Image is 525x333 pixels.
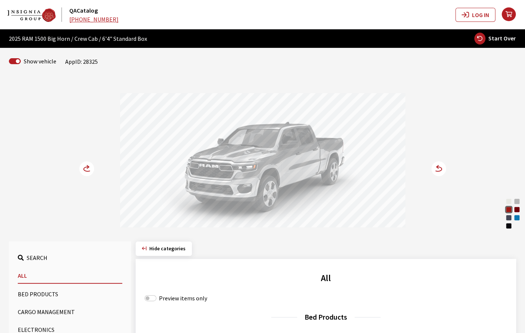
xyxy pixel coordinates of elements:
span: Search [27,254,47,261]
div: Bright White [505,198,512,205]
div: Forged Blue Metallic [505,214,512,221]
img: Dashboard [7,9,56,22]
h3: Bed Products [144,311,507,323]
h2: All [144,271,507,285]
label: Preview items only [159,294,207,303]
label: Show vehicle [24,57,56,66]
a: [PHONE_NUMBER] [69,16,119,23]
span: 2025 RAM 1500 Big Horn / Crew Cab / 6'4" Standard Box [9,34,147,43]
div: Hydro Blue Pearl Coat [513,214,521,221]
button: Bed Products [18,287,122,301]
button: Hide categories [136,241,192,256]
a: QACatalog [69,7,98,14]
button: All [18,268,122,284]
button: Start Over [474,32,516,45]
span: Start Over [488,34,516,42]
button: Log In [455,8,495,22]
button: your cart [501,1,525,28]
button: Cargo Management [18,304,122,319]
div: Delmonico Red Pearl [513,206,521,213]
a: QACatalog logo [7,7,68,22]
div: AppID: 28325 [65,57,98,66]
div: Billet Silver Metallic [513,198,521,205]
span: Click to hide category section. [149,245,186,252]
div: Diamond Black Crystal [505,222,512,230]
div: Flame Red [505,206,512,213]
